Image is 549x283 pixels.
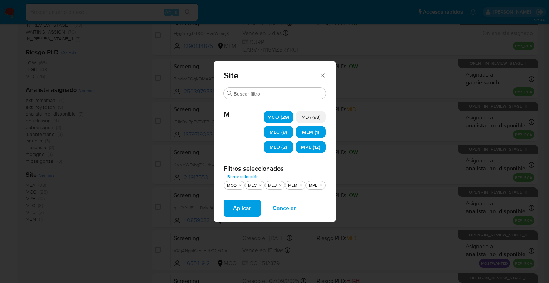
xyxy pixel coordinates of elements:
[247,182,258,189] div: MLC
[298,182,304,188] button: quitar MLM
[226,182,238,189] div: MCO
[296,111,326,123] div: MLA (98)
[224,172,262,181] button: Borrar selección
[269,143,287,151] span: MLU (2)
[224,71,320,80] span: Site
[233,200,251,216] span: Aplicar
[224,99,264,119] span: M
[263,200,305,217] button: Cancelar
[273,200,296,216] span: Cancelar
[264,111,293,123] div: MCO (29)
[319,72,326,78] button: Cerrar
[237,182,243,188] button: quitar MCO
[302,128,319,136] span: MLM (1)
[264,141,293,153] div: MLU (2)
[227,173,259,180] span: Borrar selección
[257,182,263,188] button: quitar MLC
[301,143,320,151] span: MPE (12)
[287,182,299,189] div: MLM
[296,141,326,153] div: MPE (12)
[269,128,287,136] span: MLC (8)
[224,165,326,172] h2: Filtros seleccionados
[307,182,319,189] div: MPE
[296,126,326,138] div: MLM (1)
[267,113,289,121] span: MCO (29)
[301,113,320,121] span: MLA (98)
[234,91,323,97] input: Buscar filtro
[227,91,232,96] button: Buscar
[264,126,293,138] div: MLC (8)
[318,182,324,188] button: quitar MPE
[224,200,261,217] button: Aplicar
[277,182,283,188] button: quitar MLU
[267,182,278,189] div: MLU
